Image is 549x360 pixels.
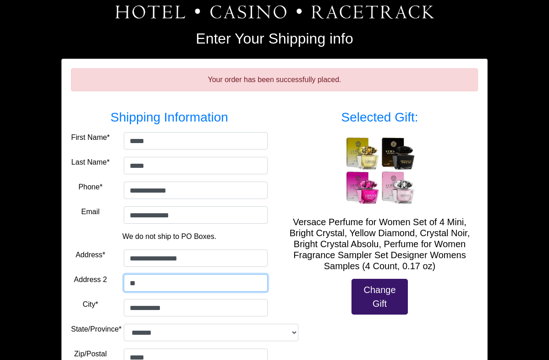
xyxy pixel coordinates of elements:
label: City* [82,299,98,310]
label: Address 2 [74,274,107,285]
label: Address* [76,249,105,260]
label: State/Province* [71,324,121,335]
p: We do not ship to PO Boxes. [78,231,261,242]
h3: Selected Gift: [281,110,478,125]
h2: Enter Your Shipping info [61,30,488,47]
a: Change Gift [351,279,408,315]
h3: Shipping Information [71,110,268,125]
label: Email [81,206,99,217]
label: First Name* [71,132,110,143]
label: Phone* [78,182,103,193]
div: Your order has been successfully placed. [71,68,478,91]
img: Versace Perfume for Women Set of 4 Mini, Bright Crystal, Yellow Diamond, Crystal Noir, Bright Cry... [343,136,417,209]
label: Last Name* [71,157,110,168]
h5: Versace Perfume for Women Set of 4 Mini, Bright Crystal, Yellow Diamond, Crystal Noir, Bright Cry... [281,216,478,271]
